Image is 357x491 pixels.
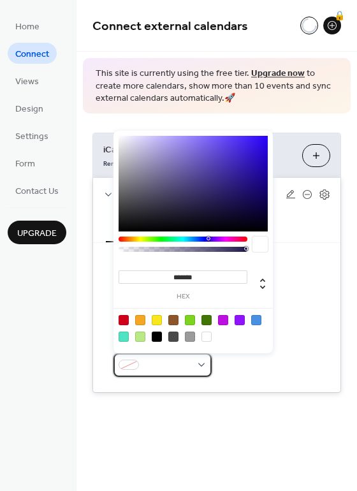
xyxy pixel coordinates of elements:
[185,315,195,325] div: #7ED321
[8,125,56,146] a: Settings
[106,212,154,242] button: Settings
[8,221,66,244] button: Upgrade
[17,227,57,240] span: Upgrade
[119,332,129,342] div: #50E3C2
[8,152,43,173] a: Form
[8,98,51,119] a: Design
[15,158,35,171] span: Form
[235,315,245,325] div: #9013FE
[152,315,162,325] div: #F8E71C
[218,315,228,325] div: #BD10E0
[8,15,47,36] a: Home
[15,20,40,34] span: Home
[201,315,212,325] div: #417505
[251,65,305,82] a: Upgrade now
[92,14,248,39] span: Connect external calendars
[135,315,145,325] div: #F5A623
[201,332,212,342] div: #FFFFFF
[119,293,247,300] label: hex
[8,43,57,64] a: Connect
[15,130,48,143] span: Settings
[251,315,261,325] div: #4A90E2
[135,332,145,342] div: #B8E986
[96,68,338,105] span: This site is currently using the free tier. to create more calendars, show more than 10 events an...
[15,103,43,116] span: Design
[15,48,49,61] span: Connect
[152,332,162,342] div: #000000
[8,180,66,201] a: Contact Us
[8,70,47,91] a: Views
[119,315,129,325] div: #D0021B
[15,75,39,89] span: Views
[185,332,195,342] div: #9B9B9B
[168,315,178,325] div: #8B572A
[103,143,292,156] span: iCalendar
[168,332,178,342] div: #4A4A4A
[103,159,128,168] span: Remove
[15,185,59,198] span: Contact Us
